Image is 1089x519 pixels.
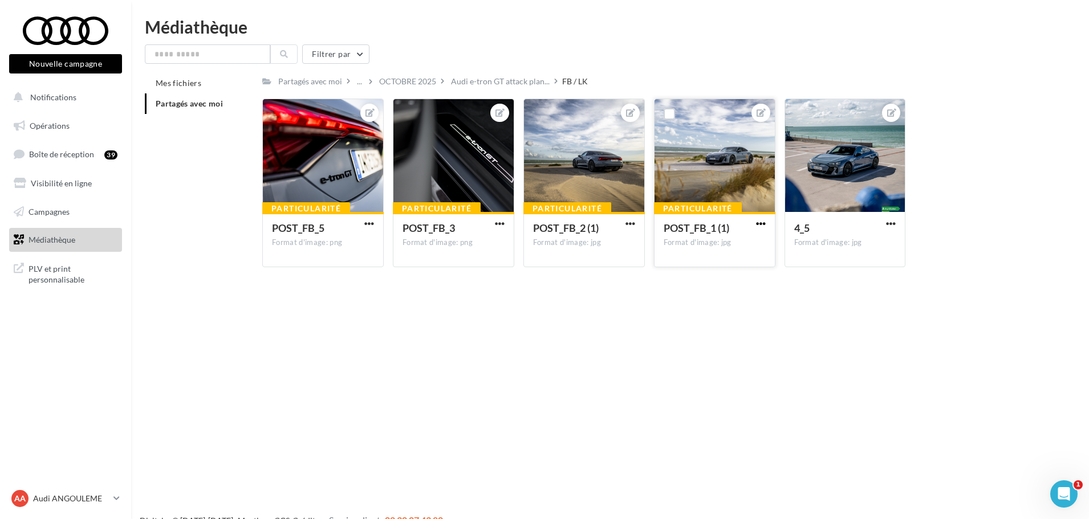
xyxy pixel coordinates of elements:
span: 1 [1074,480,1083,489]
iframe: Intercom live chat [1050,480,1078,508]
p: Audi ANGOULEME [33,493,109,504]
div: FB / LK [562,76,588,87]
span: Visibilité en ligne [31,178,92,188]
div: Format d'image: jpg [664,238,766,248]
div: OCTOBRE 2025 [379,76,436,87]
span: 4_5 [794,222,810,234]
div: Médiathèque [145,18,1075,35]
a: Visibilité en ligne [7,171,124,195]
span: PLV et print personnalisable [29,261,117,285]
div: Format d'image: jpg [533,238,635,248]
span: Partagés avec moi [156,99,223,108]
button: Notifications [7,85,120,109]
span: Mes fichiers [156,78,201,88]
a: Boîte de réception39 [7,142,124,166]
span: Médiathèque [29,235,75,244]
div: Particularité [654,202,742,215]
div: ... [355,73,364,89]
a: Médiathèque [7,228,124,252]
span: POST_FB_2 (1) [533,222,599,234]
div: Format d'image: jpg [794,238,896,248]
span: POST_FB_3 [403,222,455,234]
a: PLV et print personnalisable [7,256,124,290]
div: Format d'image: png [403,238,505,248]
span: Campagnes [29,206,70,216]
span: Boîte de réception [29,149,94,159]
div: Partagés avec moi [278,76,342,87]
div: Particularité [523,202,611,215]
span: Audi e-tron GT attack plan... [451,76,550,87]
div: Particularité [393,202,481,215]
a: Campagnes [7,200,124,224]
span: Opérations [30,121,70,130]
button: Filtrer par [302,44,369,64]
span: Notifications [30,92,76,102]
span: POST_FB_1 (1) [664,222,729,234]
div: Format d'image: png [272,238,374,248]
div: Particularité [262,202,350,215]
a: AA Audi ANGOULEME [9,488,122,509]
a: Opérations [7,114,124,138]
button: Nouvelle campagne [9,54,122,73]
span: POST_FB_5 [272,222,324,234]
div: 39 [104,150,117,160]
span: AA [14,493,26,504]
